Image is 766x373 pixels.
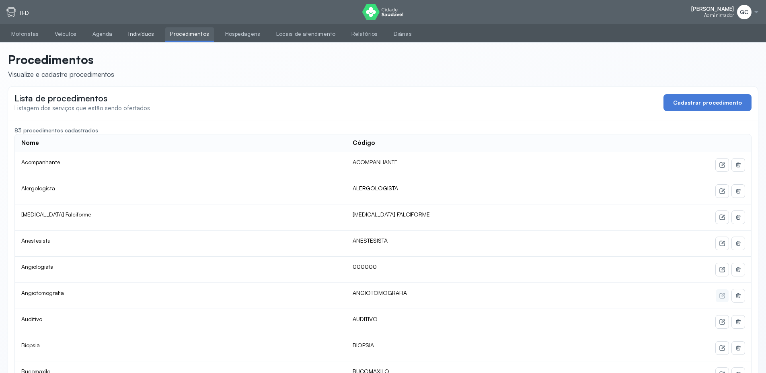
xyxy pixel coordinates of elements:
[362,4,404,20] img: logo do Cidade Saudável
[21,289,340,297] div: Angiotomografia
[389,27,417,41] a: Diárias
[353,211,650,218] div: [MEDICAL_DATA] FALCIFORME
[271,27,340,41] a: Locais de atendimento
[14,93,107,103] span: Lista de procedimentos
[165,27,214,41] a: Procedimentos
[663,94,752,111] button: Cadastrar procedimento
[353,159,650,166] div: ACOMPANHANTE
[353,139,375,147] div: Código
[6,27,43,41] a: Motoristas
[8,52,114,67] p: Procedimentos
[21,185,340,192] div: Alergologista
[14,127,752,134] div: 83 procedimentos cadastrados
[21,263,340,270] div: Angiologista
[8,70,114,78] div: Visualize e cadastre procedimentos
[691,6,734,12] span: [PERSON_NAME]
[220,27,265,41] a: Hospedagens
[21,139,39,147] div: Nome
[353,315,650,323] div: AUDITIVO
[353,263,650,270] div: 000000
[21,237,340,244] div: Anestesista
[21,315,340,323] div: Auditivo
[353,185,650,192] div: ALERGOLOGISTA
[740,9,748,16] span: GC
[353,289,650,297] div: ANGIOTOMOGRAFIA
[21,159,340,166] div: Acompanhante
[353,342,650,349] div: BIOPSIA
[21,342,340,349] div: Biopsia
[88,27,117,41] a: Agenda
[353,237,650,244] div: ANESTESISTA
[14,104,150,112] span: Listagem dos serviços que estão sendo ofertados
[347,27,382,41] a: Relatórios
[704,12,734,18] span: Administrador
[19,10,29,16] p: TFD
[123,27,159,41] a: Indivíduos
[50,27,81,41] a: Veículos
[6,7,16,17] img: tfd.svg
[21,211,340,218] div: [MEDICAL_DATA] Falciforme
